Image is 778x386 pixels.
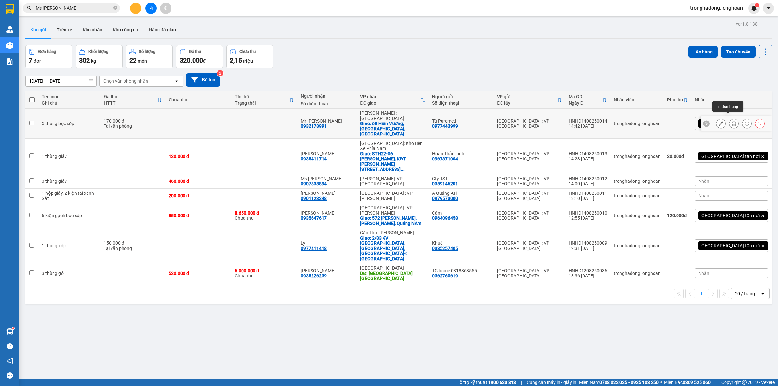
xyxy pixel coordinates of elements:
img: logo-vxr [6,4,14,14]
div: Ly [301,240,354,246]
div: [GEOGRAPHIC_DATA] : VP [PERSON_NAME] [360,191,426,201]
span: | [715,379,716,386]
img: warehouse-icon [6,42,13,49]
div: 6 kiện gạch bọc xốp [42,213,97,218]
div: [GEOGRAPHIC_DATA] : VP [GEOGRAPHIC_DATA] [497,240,562,251]
button: Đơn hàng7đơn [25,45,72,68]
div: Số lượng [139,49,155,54]
div: Giao: 68 Hiền Vương, Phú Thạnh, Tân Phú [360,121,426,136]
span: copyright [742,380,747,385]
div: tronghadong.longhoan [614,213,661,218]
div: 0979573000 [432,196,458,201]
span: món [138,58,147,64]
span: close-circle [113,5,117,11]
div: HTTT [104,100,157,106]
img: icon-new-feature [751,5,757,11]
div: Tại văn phòng [104,246,162,251]
div: Giao: 572 Hùng Vương, Duy Xuyên, Quảng NAm [360,216,426,226]
div: Cẩm [432,210,490,216]
button: Hàng đã giao [144,22,181,38]
span: ⚪️ [660,381,662,384]
div: HNHD1408250010 [569,210,607,216]
div: [GEOGRAPHIC_DATA] : VP [GEOGRAPHIC_DATA] [497,210,562,221]
strong: 1900 633 818 [488,380,516,385]
button: Chưa thu2,15 triệu [226,45,273,68]
div: Linh [301,210,354,216]
input: Select a date range. [26,76,96,86]
div: Tên món [42,94,97,99]
div: Khuê [432,240,490,246]
div: 0935411714 [301,156,327,161]
button: plus [130,3,141,14]
div: tronghadong.longhoan [614,154,661,159]
div: TC home 0818868555 [432,268,490,273]
div: [GEOGRAPHIC_DATA]: Kho Bến Xe Phía Nam [360,141,426,151]
div: 13:10 [DATE] [569,196,607,201]
strong: 20.000 đ [667,154,684,159]
div: 850.000 đ [169,213,228,218]
div: HNHD1408250012 [569,176,607,181]
div: 5 thùng bọc xốp [42,121,97,126]
div: HNHD1408250014 [569,118,607,123]
span: question-circle [7,343,13,349]
div: [GEOGRAPHIC_DATA] : VP [GEOGRAPHIC_DATA] [497,118,562,129]
strong: 120.000 đ [667,213,687,218]
span: aim [163,6,168,10]
div: Tại văn phòng [104,123,162,129]
div: Phụ thu [667,97,683,102]
div: Ghi chú [42,100,97,106]
span: Nhãn [698,179,709,184]
div: Anh Quân [301,151,354,156]
div: A Quảng ATi [432,191,490,196]
span: đơn [34,58,42,64]
th: Toggle SortBy [357,91,429,109]
span: 22 [129,56,136,64]
div: 520.000 đ [169,271,228,276]
strong: 0708 023 035 - 0935 103 250 [599,380,659,385]
div: Chưa thu [235,210,294,221]
div: Ngày ĐH [569,100,602,106]
div: 12:55 [DATE] [569,216,607,221]
div: 14:42 [DATE] [569,123,607,129]
span: 1 [756,3,758,7]
th: Toggle SortBy [494,91,565,109]
div: 0385257405 [432,246,458,251]
div: HNHD1408250013 [569,151,607,156]
div: Đã thu [104,94,157,99]
div: 8.650.000 đ [235,210,294,216]
div: DĐ: Đông Hòa QL1A PHú Yên [360,271,426,281]
span: Miền Nam [579,379,659,386]
th: Toggle SortBy [231,91,298,109]
button: Kho công nợ [108,22,144,38]
div: tronghadong.longhoan [614,243,661,248]
div: Anh Tiến [301,191,354,196]
button: file-add [145,3,157,14]
span: close-circle [113,6,117,10]
span: Hỗ trợ kỹ thuật: [456,379,516,386]
th: Toggle SortBy [664,91,691,109]
div: 0964096458 [432,216,458,221]
span: Nhãn [698,193,709,198]
div: 0967371004 [432,156,458,161]
button: caret-down [763,3,774,14]
div: HNHD1408250011 [569,191,607,196]
img: solution-icon [6,58,13,65]
div: 150.000 đ [104,240,162,246]
svg: open [760,291,765,296]
div: [PERSON_NAME]: VP [GEOGRAPHIC_DATA] [360,176,426,186]
div: ĐC lấy [497,100,557,106]
div: Người gửi [432,94,490,99]
div: tronghadong.longhoan [614,271,661,276]
img: warehouse-icon [6,26,13,33]
div: 1 thùng giấy [42,154,97,159]
span: Miền Bắc [664,379,711,386]
div: 0977443999 [432,123,458,129]
div: Mr Công [301,118,354,123]
span: 2,15 [230,56,242,64]
div: 170.000 đ [104,118,162,123]
div: 0935226239 [301,273,327,278]
span: plus [134,6,138,10]
div: 0935647617 [301,216,327,221]
div: [GEOGRAPHIC_DATA] : VP [PERSON_NAME] [360,205,426,216]
div: Mã GD [569,94,602,99]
